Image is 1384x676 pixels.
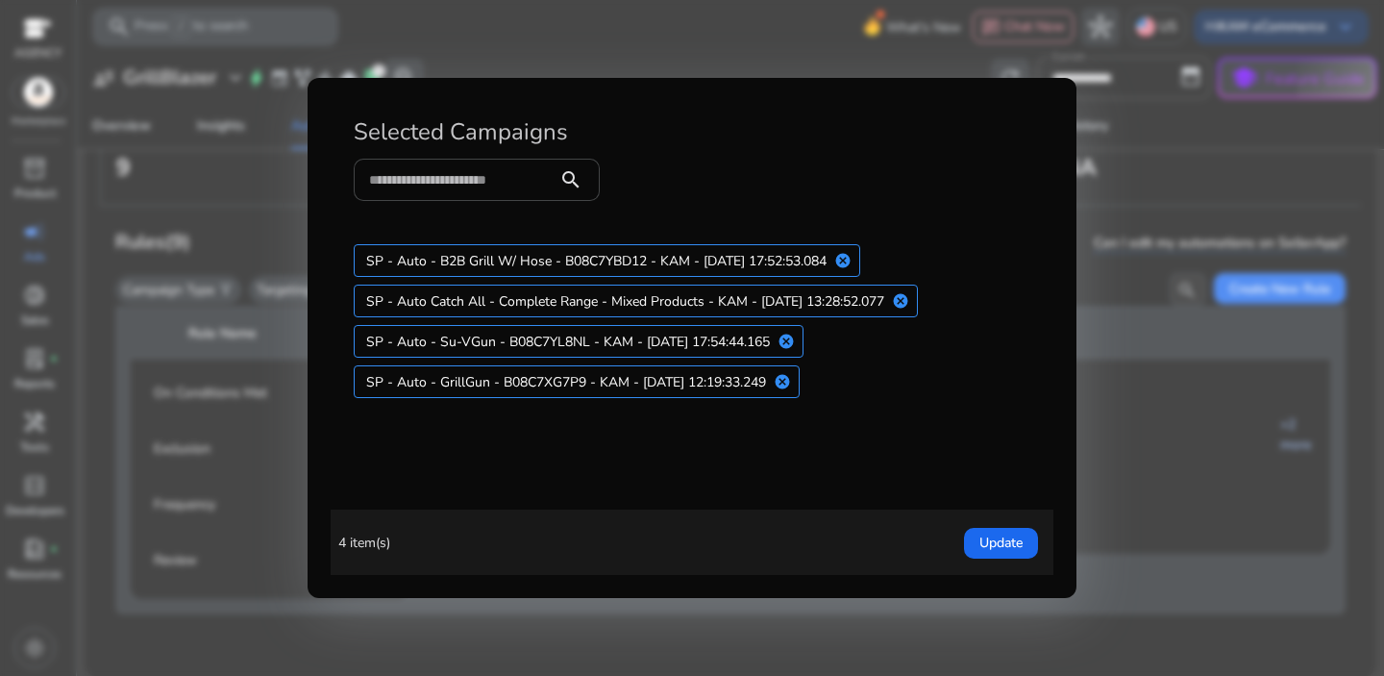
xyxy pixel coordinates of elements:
mat-icon: cancel [770,333,803,350]
button: Update [964,528,1038,559]
mat-icon: cancel [827,252,859,269]
h4: Selected Campaigns [331,101,591,158]
p: 4 item(s) [338,533,390,553]
span: SP - Auto - Su-VGun - B08C7YL8NL - KAM - [DATE] 17:54:44.165 [366,332,770,352]
mat-icon: cancel [884,292,917,310]
span: SP - Auto Catch All - Complete Range - Mixed Products - KAM - [DATE] 13:28:52.077 [366,291,884,312]
span: Update [979,533,1023,553]
span: SP - Auto - B2B Grill W/ Hose - B08C7YBD12 - KAM - [DATE] 17:52:53.084 [366,251,827,271]
span: SP - Auto - GrillGun - B08C7XG7P9 - KAM - [DATE] 12:19:33.249 [366,372,766,392]
mat-icon: cancel [766,373,799,390]
mat-icon: search [548,168,594,191]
